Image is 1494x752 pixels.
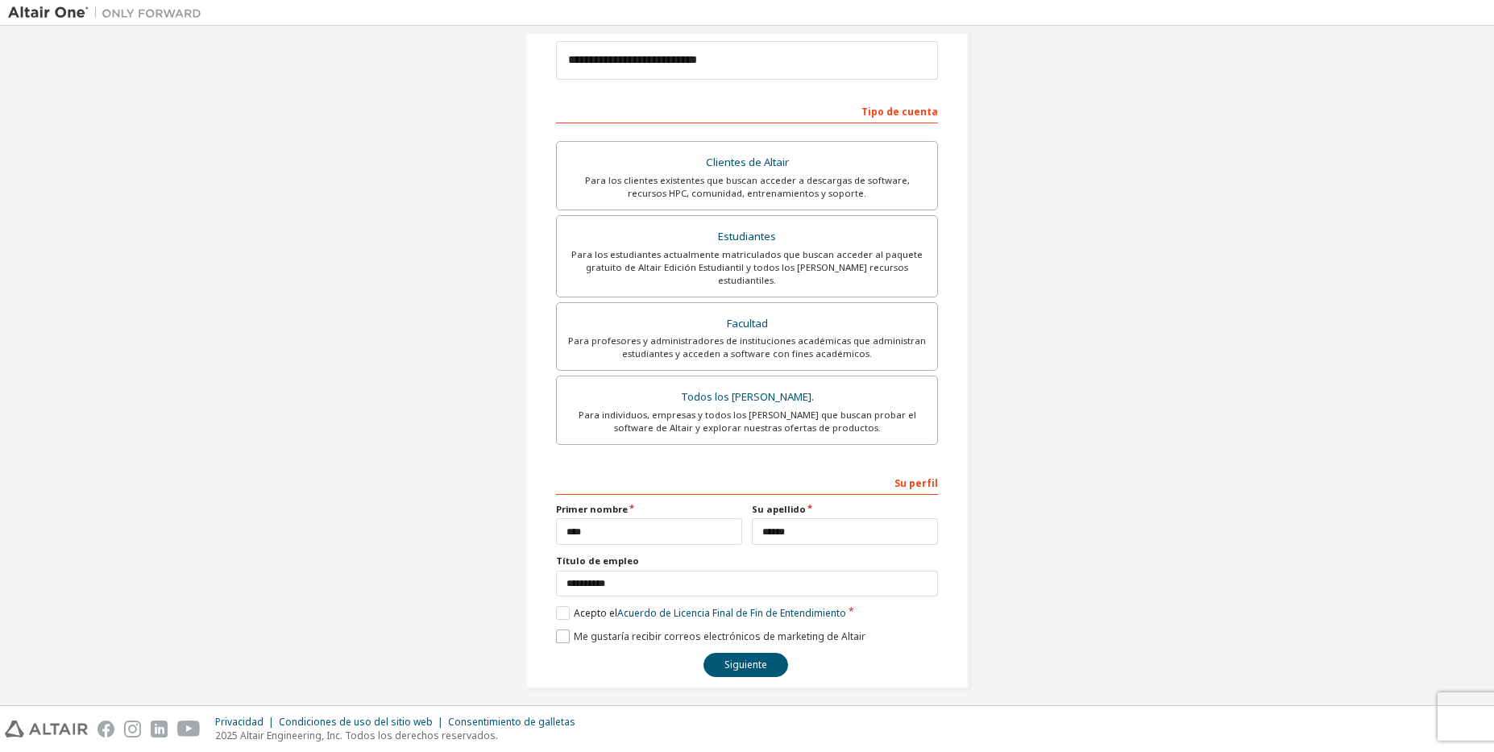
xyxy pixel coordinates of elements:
div: Privacidad [215,716,279,729]
div: Estudiantes [566,226,928,248]
button: Siguiente [703,653,788,677]
img: instagram.svg [124,721,141,737]
label: Primer nombre [556,503,742,516]
label: Me gustaría recibir correos electrónicos de marketing de Altair [556,629,865,643]
div: Para individuos, empresas y todos los [PERSON_NAME] que buscan probar el software de Altair y exp... [566,409,928,434]
img: altair_logo.svg [5,721,88,737]
div: Todos los [PERSON_NAME]. [566,386,928,409]
div: Tipo de cuenta [556,98,938,123]
div: Para profesores y administradores de instituciones académicas que administran estudiantes y acced... [566,334,928,360]
div: Su perfil [556,469,938,495]
div: Para los estudiantes actualmente matriculados que buscan acceder al paquete gratuito de Altair Ed... [566,248,928,287]
img: Altair Uno [8,5,210,21]
div: Clientes de Altair [566,152,928,174]
img: youtube.svg [177,721,201,737]
div: Consentimiento de galletas [448,716,585,729]
label: Su apellido [752,503,938,516]
img: facebook.svg [98,721,114,737]
label: Acepto el [556,606,846,620]
p: 2025 Altair Engineering, Inc. Todos los derechos reservados. [215,729,585,742]
img: linkedin.svg [151,721,168,737]
div: Condiciones de uso del sitio web [279,716,448,729]
div: Facultad [566,313,928,335]
div: Para los clientes existentes que buscan acceder a descargas de software, recursos HPC, comunidad,... [566,174,928,200]
label: Título de empleo [556,555,938,567]
a: Acuerdo de Licencia Final de Fin de Entendimiento [617,606,846,620]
